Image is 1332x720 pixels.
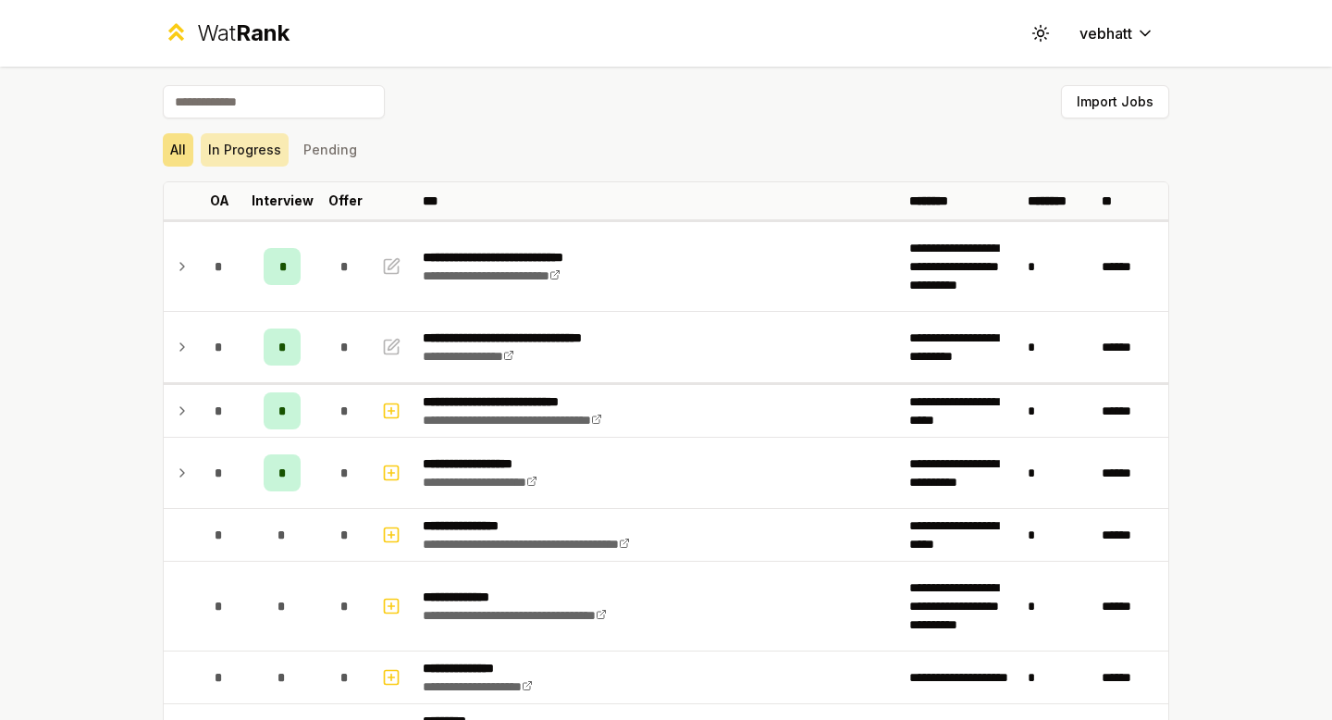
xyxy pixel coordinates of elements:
[197,19,290,48] div: Wat
[163,133,193,167] button: All
[236,19,290,46] span: Rank
[252,192,314,210] p: Interview
[328,192,363,210] p: Offer
[210,192,229,210] p: OA
[1061,85,1169,118] button: Import Jobs
[296,133,364,167] button: Pending
[163,19,290,48] a: WatRank
[201,133,289,167] button: In Progress
[1079,22,1132,44] span: vebhatt
[1065,17,1169,50] button: vebhatt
